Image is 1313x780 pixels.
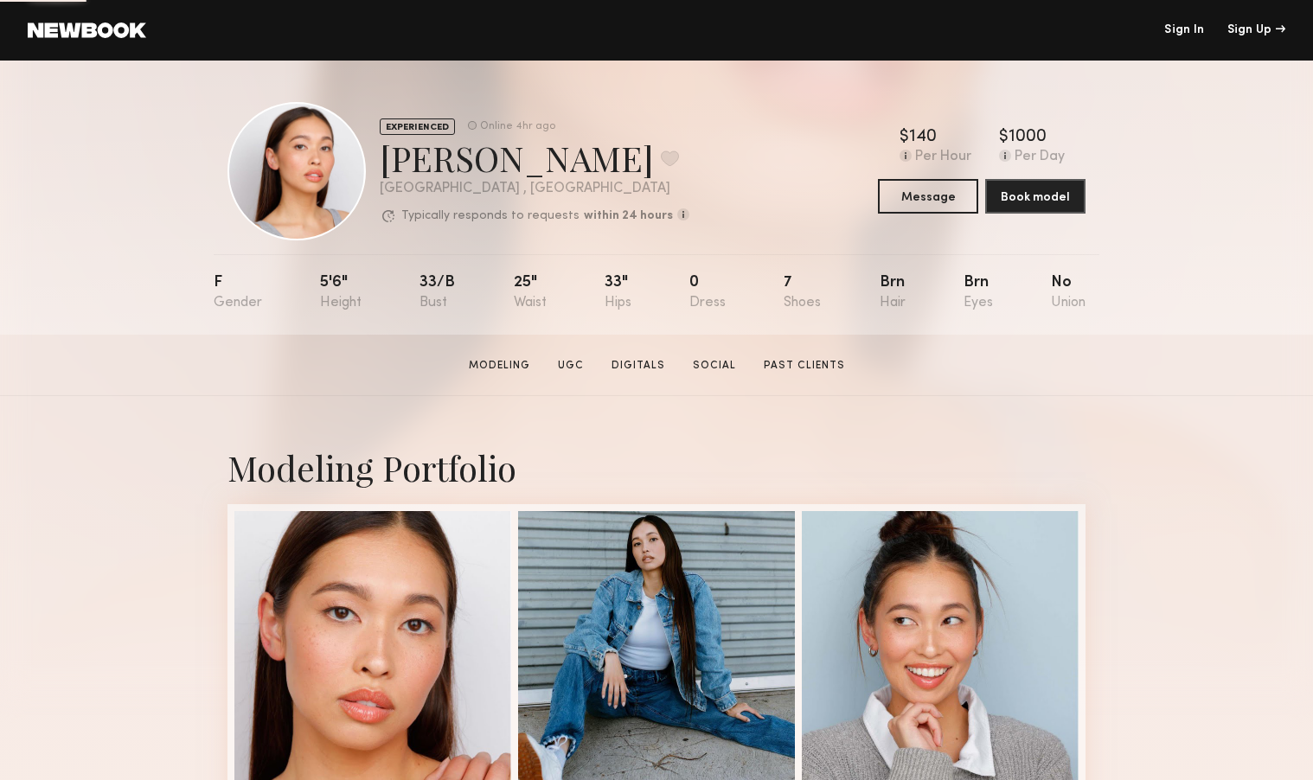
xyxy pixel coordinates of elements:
[1227,24,1285,36] div: Sign Up
[380,182,689,196] div: [GEOGRAPHIC_DATA] , [GEOGRAPHIC_DATA]
[1164,24,1204,36] a: Sign In
[964,275,993,310] div: Brn
[689,275,726,310] div: 0
[380,118,455,135] div: EXPERIENCED
[757,358,852,374] a: Past Clients
[880,275,906,310] div: Brn
[420,275,455,310] div: 33/b
[1009,129,1047,146] div: 1000
[985,179,1086,214] button: Book model
[584,210,673,222] b: within 24 hours
[514,275,547,310] div: 25"
[1051,275,1086,310] div: No
[1015,150,1065,165] div: Per Day
[999,129,1009,146] div: $
[784,275,821,310] div: 7
[462,358,537,374] a: Modeling
[551,358,591,374] a: UGC
[480,121,555,132] div: Online 4hr ago
[401,210,580,222] p: Typically responds to requests
[878,179,978,214] button: Message
[900,129,909,146] div: $
[605,358,672,374] a: Digitals
[380,135,689,181] div: [PERSON_NAME]
[227,444,1086,490] div: Modeling Portfolio
[605,275,631,310] div: 33"
[909,129,937,146] div: 140
[686,358,743,374] a: Social
[214,275,262,310] div: F
[320,275,362,310] div: 5'6"
[915,150,971,165] div: Per Hour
